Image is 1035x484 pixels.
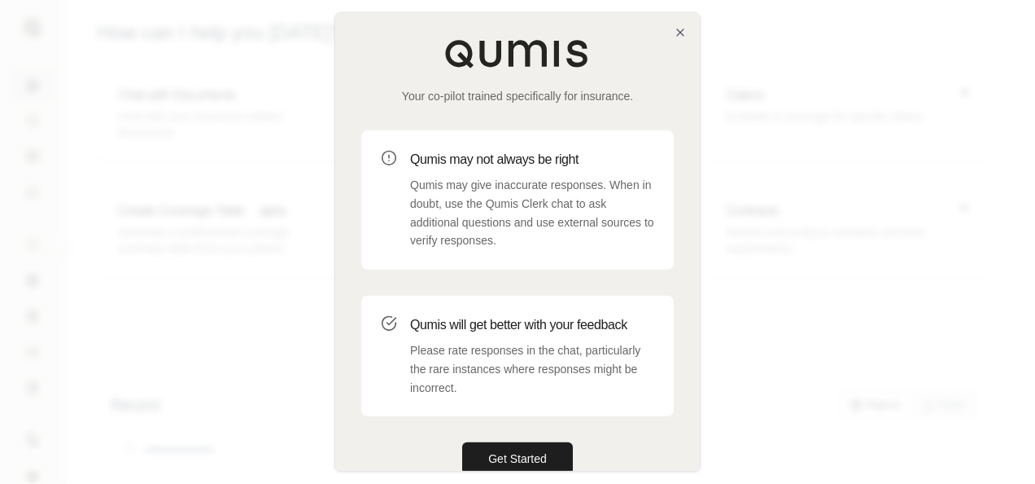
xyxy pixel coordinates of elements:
p: Qumis may give inaccurate responses. When in doubt, use the Qumis Clerk chat to ask additional qu... [410,176,654,250]
p: Your co-pilot trained specifically for insurance. [361,88,674,104]
img: Qumis Logo [444,39,591,68]
h3: Qumis may not always be right [410,150,654,169]
p: Please rate responses in the chat, particularly the rare instances where responses might be incor... [410,341,654,397]
h3: Qumis will get better with your feedback [410,315,654,335]
button: Get Started [462,442,573,475]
